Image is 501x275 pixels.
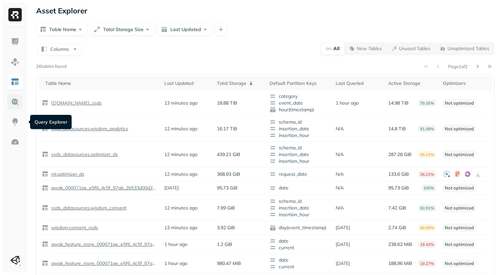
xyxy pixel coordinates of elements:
[269,106,329,113] span: hour(timestamp)
[336,260,350,267] p: [DATE]
[336,185,344,191] p: N/A
[36,23,87,35] button: Table Name
[42,151,49,158] img: table
[49,151,118,158] a: ssds_datasources.optimizer_ds
[164,205,197,211] p: 12 minutes ago
[388,80,436,87] div: Active Storage
[164,225,197,231] p: 13 minutes ago
[443,184,476,192] p: Not optimized
[49,100,102,106] a: [DOMAIN_NAME]_ssds
[418,100,436,107] p: 79.35%
[336,80,382,87] div: Last Queried
[217,79,263,87] div: Total Storage
[269,93,329,100] span: category
[217,260,241,267] p: 980.47 MiB
[49,260,158,267] a: qwak_feature_store_000071ae_e5f6_4c5f_97ab_2b533d00d294.offline_feature_store_arpumizer_game_user...
[164,185,179,191] p: [DATE]
[336,205,344,211] p: N/A
[217,126,237,132] p: 16.17 TiB
[269,238,329,244] span: date
[333,45,340,52] p: All
[10,256,20,265] img: Unity
[418,171,436,178] p: 36.21%
[164,260,187,267] p: 1 hour ago
[269,263,329,270] span: current
[443,240,476,249] p: Not optimized
[42,241,49,248] img: table
[388,185,409,191] p: 95.73 GiB
[443,125,476,133] p: Not optimized
[11,118,19,126] img: Insights
[11,57,19,66] img: Assets
[269,119,329,125] span: schema_id
[269,185,329,191] span: date
[164,171,197,177] p: 12 minutes ago
[269,125,329,132] span: insertion_date
[269,257,329,263] span: date
[269,225,329,231] span: day(event_timestamp)
[399,45,430,52] p: Unused Tables
[42,100,49,106] img: table
[164,80,210,87] div: Last Updated
[336,241,350,248] p: [DATE]
[269,132,329,139] span: insertion_hour
[30,115,72,129] div: Query Explorer
[217,171,240,177] p: 368.93 GiB
[269,211,329,218] span: insertion_hour
[217,225,235,231] p: 3.92 GiB
[336,151,344,158] p: N/A
[269,198,329,204] span: schema_id
[11,78,19,86] img: Asset Explorer
[42,204,49,211] img: table
[269,244,329,251] span: current
[443,99,476,107] p: Not optimized
[157,23,212,35] button: Last Updated
[164,126,197,132] p: 12 minutes ago
[448,63,468,70] p: Page 1 of 2
[50,151,118,158] p: ssds_datasources.optimizer_ds
[50,100,102,106] p: [DOMAIN_NAME]_ssds
[217,151,240,158] p: 439.21 GiB
[421,184,436,191] p: 100%
[217,205,235,211] p: 7.99 GiB
[49,126,128,132] a: ssds_datasources.wisdom_analytics
[418,241,436,248] p: 19.42%
[49,241,158,248] a: qwak_feature_store_000071ae_e5f6_4c5f_97ab_2b533d00d294.offline_feature_store_arpumizer_user_leve...
[164,151,197,158] p: 12 minutes ago
[36,63,67,70] p: 26 tables found
[90,23,155,35] button: Total Storage Size
[418,125,436,132] p: 91.49%
[418,260,436,267] p: 19.27%
[388,205,406,211] p: 7.42 GiB
[42,171,49,177] img: table
[443,224,476,232] p: Not optimized
[388,126,406,132] p: 14.8 TiB
[418,224,436,231] p: 69.96%
[37,43,82,55] button: Columns
[269,158,329,164] span: insertion_hour
[8,8,22,21] img: Ryft
[388,151,412,158] p: 287.28 GiB
[50,185,158,191] p: qwak_000071ae_e5f6_4c5f_97ab_2b533d00d294_analytics_data.single_inference
[269,204,329,211] span: insertion_date
[11,138,19,146] img: Optimization
[50,225,98,231] p: wisdom.consent_ssds
[388,100,409,106] p: 14.98 TiB
[217,241,232,248] p: 1.2 GiB
[418,204,436,212] p: 92.91%
[388,225,406,231] p: 2.74 GiB
[269,171,329,177] span: request_date
[42,225,49,231] img: table
[164,241,187,248] p: 1 hour ago
[443,80,489,87] div: Optimizers
[269,80,329,87] div: Default Partition Keys
[336,171,344,177] p: N/A
[269,100,329,106] span: event_date
[49,171,84,177] a: ml.optimizer_ds
[49,225,98,231] a: wisdom.consent_ssds
[336,225,350,231] p: [DATE]
[388,260,412,267] p: 188.96 MiB
[357,45,382,52] p: New Tables
[336,100,359,106] p: 1 hour ago
[50,126,128,132] p: ssds_datasources.wisdom_analytics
